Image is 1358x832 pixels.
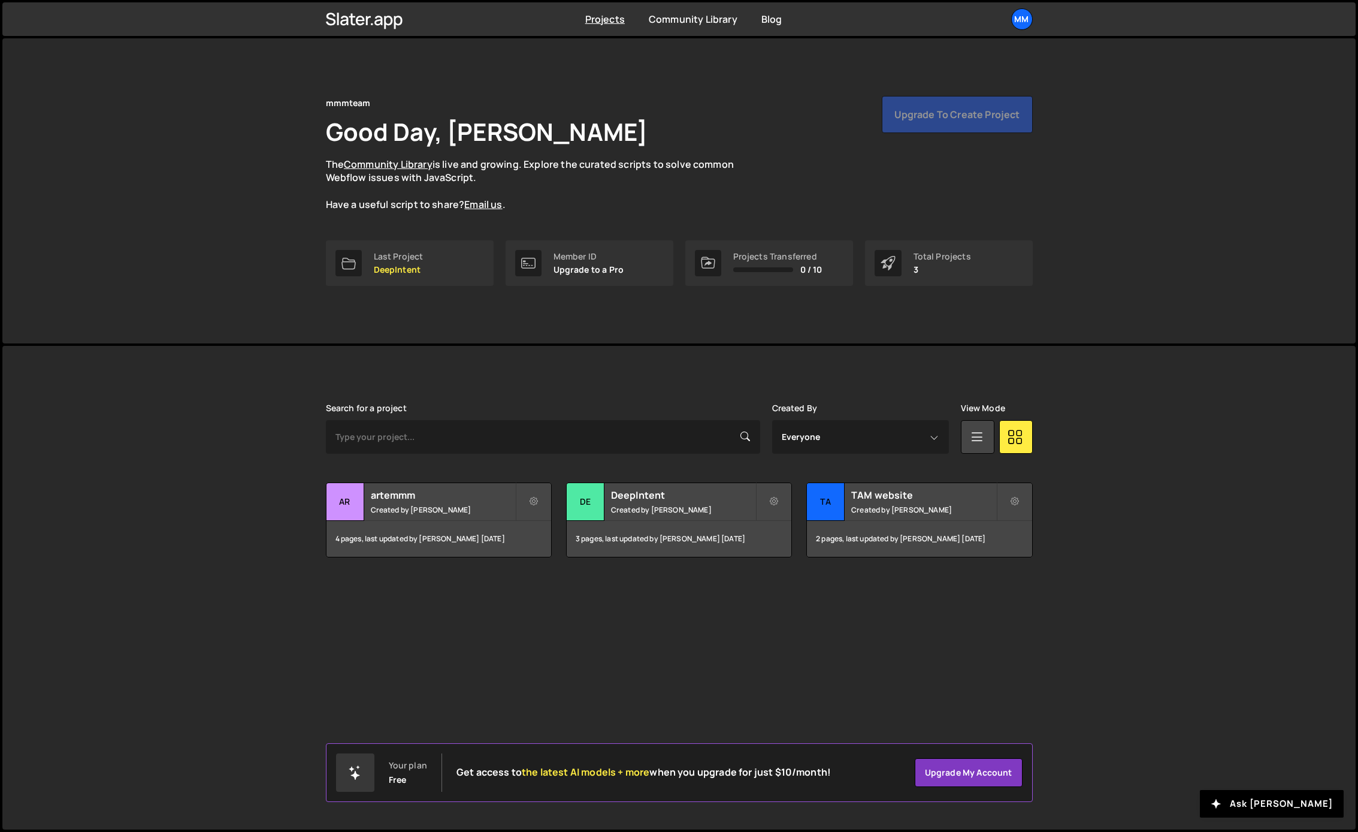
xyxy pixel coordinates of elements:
[585,13,625,26] a: Projects
[554,265,624,275] p: Upgrade to a Pro
[326,115,648,148] h1: Good Day, [PERSON_NAME]
[807,483,845,521] div: TA
[567,521,791,557] div: 3 pages, last updated by [PERSON_NAME] [DATE]
[806,483,1032,557] a: TA TAM website Created by [PERSON_NAME] 2 pages, last updated by [PERSON_NAME] [DATE]
[915,758,1023,787] a: Upgrade my account
[326,403,407,413] label: Search for a project
[961,403,1005,413] label: View Mode
[611,505,755,515] small: Created by [PERSON_NAME]
[733,252,822,261] div: Projects Transferred
[326,96,371,110] div: mmmteam
[389,761,427,770] div: Your plan
[611,489,755,502] h2: DeepIntent
[851,489,996,502] h2: TAM website
[566,483,792,557] a: De DeepIntent Created by [PERSON_NAME] 3 pages, last updated by [PERSON_NAME] [DATE]
[807,521,1032,557] div: 2 pages, last updated by [PERSON_NAME] [DATE]
[374,265,424,275] p: DeepIntent
[344,158,432,171] a: Community Library
[326,420,760,454] input: Type your project...
[374,252,424,261] div: Last Project
[326,158,757,212] p: The is live and growing. Explore the curated scripts to solve common Webflow issues with JavaScri...
[1011,8,1033,30] a: mm
[464,198,502,211] a: Email us
[371,489,515,502] h2: artemmm
[554,252,624,261] div: Member ID
[326,240,494,286] a: Last Project DeepIntent
[772,403,818,413] label: Created By
[1200,790,1344,818] button: Ask [PERSON_NAME]
[389,775,407,785] div: Free
[914,265,971,275] p: 3
[456,767,831,778] h2: Get access to when you upgrade for just $10/month!
[851,505,996,515] small: Created by [PERSON_NAME]
[522,765,649,779] span: the latest AI models + more
[567,483,604,521] div: De
[371,505,515,515] small: Created by [PERSON_NAME]
[800,265,822,275] span: 0 / 10
[649,13,737,26] a: Community Library
[326,483,552,557] a: ar artemmm Created by [PERSON_NAME] 4 pages, last updated by [PERSON_NAME] [DATE]
[761,13,782,26] a: Blog
[914,252,971,261] div: Total Projects
[326,521,551,557] div: 4 pages, last updated by [PERSON_NAME] [DATE]
[326,483,364,521] div: ar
